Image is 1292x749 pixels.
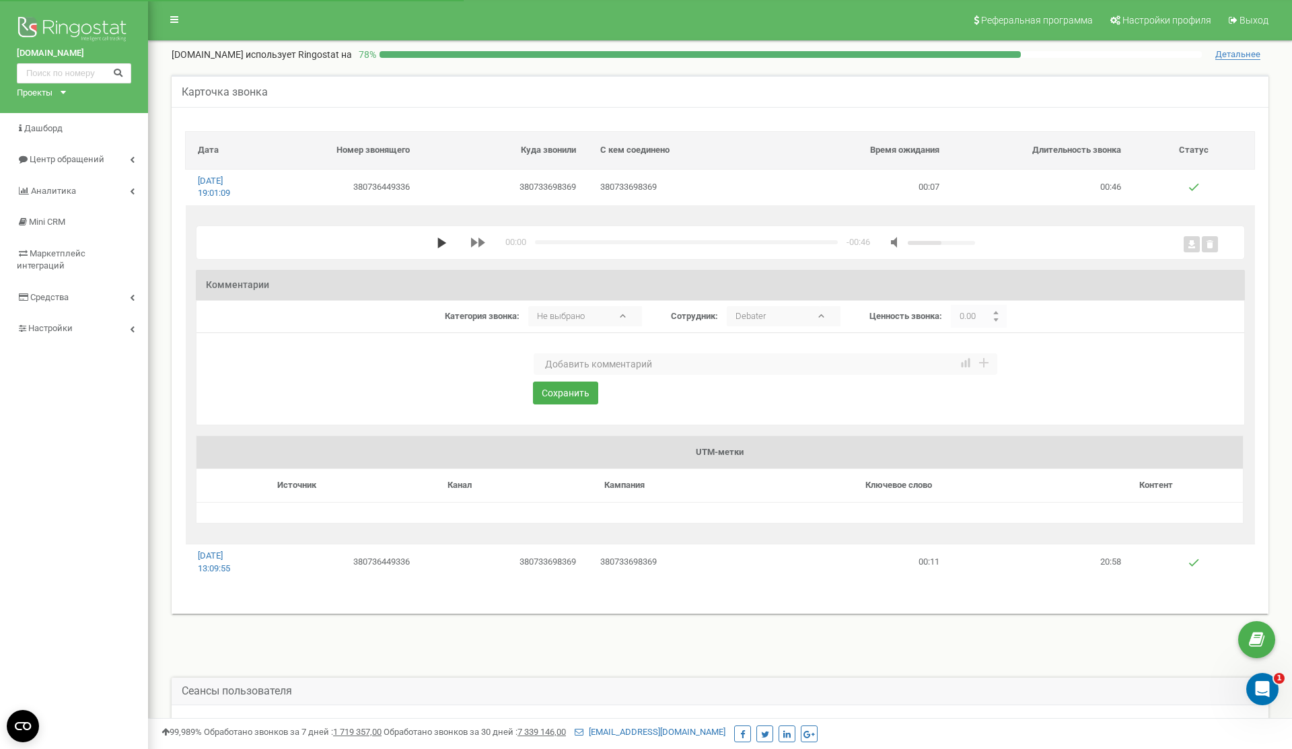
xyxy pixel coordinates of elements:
a: [DOMAIN_NAME] [17,47,131,60]
p: Debater [727,306,820,326]
a: [DATE] 13:09:55 [198,550,230,573]
td: 00:11 [770,544,952,581]
img: Ringostat logo [17,13,131,47]
div: duration [847,236,870,249]
span: Реферальная программа [981,15,1093,26]
span: 99,989% [161,727,202,737]
td: 380733698369 [422,544,588,581]
a: [DATE] 19:01:09 [198,176,230,199]
input: Поиск по номеру [17,63,131,83]
span: Mini CRM [29,217,65,227]
label: Сотрудник: [671,310,718,323]
p: 78 % [352,48,380,61]
b: ▾ [622,306,642,326]
th: Время ожидания [770,132,952,170]
td: UTM-метки [196,435,1243,469]
a: [EMAIL_ADDRESS][DOMAIN_NAME] [575,727,725,737]
td: 20:58 [952,544,1133,581]
th: Номер звонящего [256,132,422,170]
th: Дата [186,132,256,170]
p: Не выбрано [528,306,622,326]
td: 380736449336 [256,544,422,581]
td: 00:46 [952,169,1133,205]
h3: Комментарии [196,270,1245,300]
span: Выход [1240,15,1268,26]
button: Сохранить [533,382,598,404]
button: Open CMP widget [7,710,39,742]
u: 1 719 357,00 [333,727,382,737]
td: 380733698369 [422,169,588,205]
td: Контент [1069,469,1244,503]
b: ▾ [820,306,840,326]
span: Аналитика [31,186,76,196]
span: Дашборд [24,123,63,133]
h5: Карточка звонка [182,86,268,98]
th: С кем соединено [588,132,770,170]
label: Категория звонка: [445,310,519,323]
span: Обработано звонков за 7 дней : [204,727,382,737]
span: Настройки [28,323,73,333]
iframe: Intercom live chat [1246,673,1279,705]
span: Детальнее [1215,49,1260,60]
h5: Сеансы пользователя [182,685,292,697]
u: 7 339 146,00 [517,727,566,737]
span: 1 [1274,673,1285,684]
td: 380736449336 [256,169,422,205]
span: Маркетплейс интеграций [17,248,85,271]
div: time [505,236,526,249]
td: 00:07 [770,169,952,205]
td: Канал [397,469,521,503]
div: media player [437,236,975,249]
span: Центр обращений [30,154,104,164]
th: Куда звонили [422,132,588,170]
span: Настройки профиля [1122,15,1211,26]
p: [DOMAIN_NAME] [172,48,352,61]
td: Источник [196,469,397,503]
span: Средства [30,292,69,302]
td: 380733698369 [588,169,770,205]
td: Кампания [522,469,728,503]
span: использует Ringostat на [246,49,352,60]
td: 380733698369 [588,544,770,581]
img: Отвечен [1188,557,1199,568]
td: Ключевое слово [728,469,1069,503]
label: Ценность звонка: [869,310,942,323]
th: Длительность звонка [952,132,1133,170]
span: Обработано звонков за 30 дней : [384,727,566,737]
img: Отвечен [1188,182,1199,192]
div: Проекты [17,87,52,100]
th: Статус [1133,132,1255,170]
